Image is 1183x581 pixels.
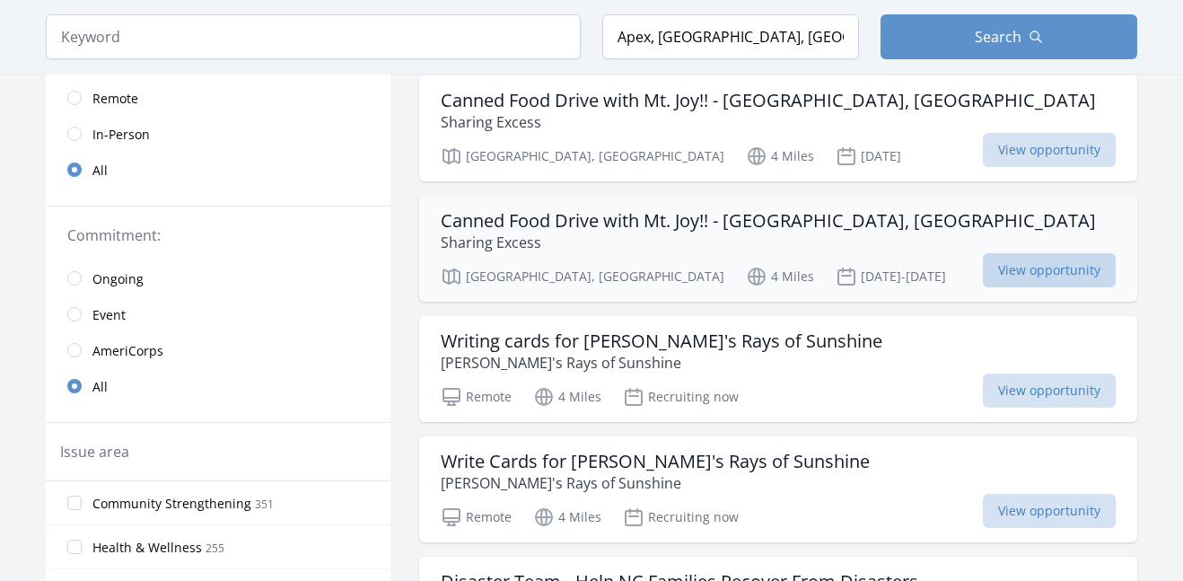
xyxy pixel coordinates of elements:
p: Sharing Excess [441,111,1096,133]
p: 4 Miles [746,145,814,167]
span: 351 [255,497,274,512]
p: Remote [441,506,512,528]
p: 4 Miles [533,506,601,528]
a: Writing cards for [PERSON_NAME]'s Rays of Sunshine [PERSON_NAME]'s Rays of Sunshine Remote 4 Mile... [419,316,1137,422]
a: Canned Food Drive with Mt. Joy!! - [GEOGRAPHIC_DATA], [GEOGRAPHIC_DATA] Sharing Excess [GEOGRAPHI... [419,196,1137,302]
a: In-Person [46,116,390,152]
span: Community Strengthening [92,495,251,513]
span: In-Person [92,126,150,144]
a: Ongoing [46,260,390,296]
h3: Write Cards for [PERSON_NAME]'s Rays of Sunshine [441,451,870,472]
span: Health & Wellness [92,539,202,557]
p: [GEOGRAPHIC_DATA], [GEOGRAPHIC_DATA] [441,266,724,287]
h3: Canned Food Drive with Mt. Joy!! - [GEOGRAPHIC_DATA], [GEOGRAPHIC_DATA] [441,210,1096,232]
a: Event [46,296,390,332]
p: [DATE]-[DATE] [836,266,946,287]
p: Recruiting now [623,506,739,528]
span: View opportunity [983,374,1116,408]
input: Community Strengthening 351 [67,496,82,510]
h3: Writing cards for [PERSON_NAME]'s Rays of Sunshine [441,330,882,352]
span: All [92,162,108,180]
p: Recruiting now [623,386,739,408]
span: Remote [92,90,138,108]
input: Health & Wellness 255 [67,540,82,554]
a: Remote [46,80,390,116]
a: Write Cards for [PERSON_NAME]'s Rays of Sunshine [PERSON_NAME]'s Rays of Sunshine Remote 4 Miles ... [419,436,1137,542]
input: Keyword [46,14,581,59]
p: [GEOGRAPHIC_DATA], [GEOGRAPHIC_DATA] [441,145,724,167]
p: Remote [441,386,512,408]
span: Event [92,306,126,324]
input: Location [602,14,859,59]
p: Sharing Excess [441,232,1096,253]
span: View opportunity [983,253,1116,287]
p: 4 Miles [746,266,814,287]
p: 4 Miles [533,386,601,408]
legend: Commitment: [67,224,369,246]
a: All [46,152,390,188]
h3: Canned Food Drive with Mt. Joy!! - [GEOGRAPHIC_DATA], [GEOGRAPHIC_DATA] [441,90,1096,111]
p: [PERSON_NAME]'s Rays of Sunshine [441,352,882,374]
p: [PERSON_NAME]'s Rays of Sunshine [441,472,870,494]
span: Search [975,26,1021,48]
span: All [92,378,108,396]
span: Ongoing [92,270,144,288]
a: AmeriCorps [46,332,390,368]
span: 255 [206,541,224,556]
a: All [46,368,390,404]
button: Search [881,14,1137,59]
legend: Issue area [60,441,129,462]
span: AmeriCorps [92,342,163,360]
span: View opportunity [983,494,1116,528]
span: View opportunity [983,133,1116,167]
a: Canned Food Drive with Mt. Joy!! - [GEOGRAPHIC_DATA], [GEOGRAPHIC_DATA] Sharing Excess [GEOGRAPHI... [419,75,1137,181]
p: [DATE] [836,145,901,167]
